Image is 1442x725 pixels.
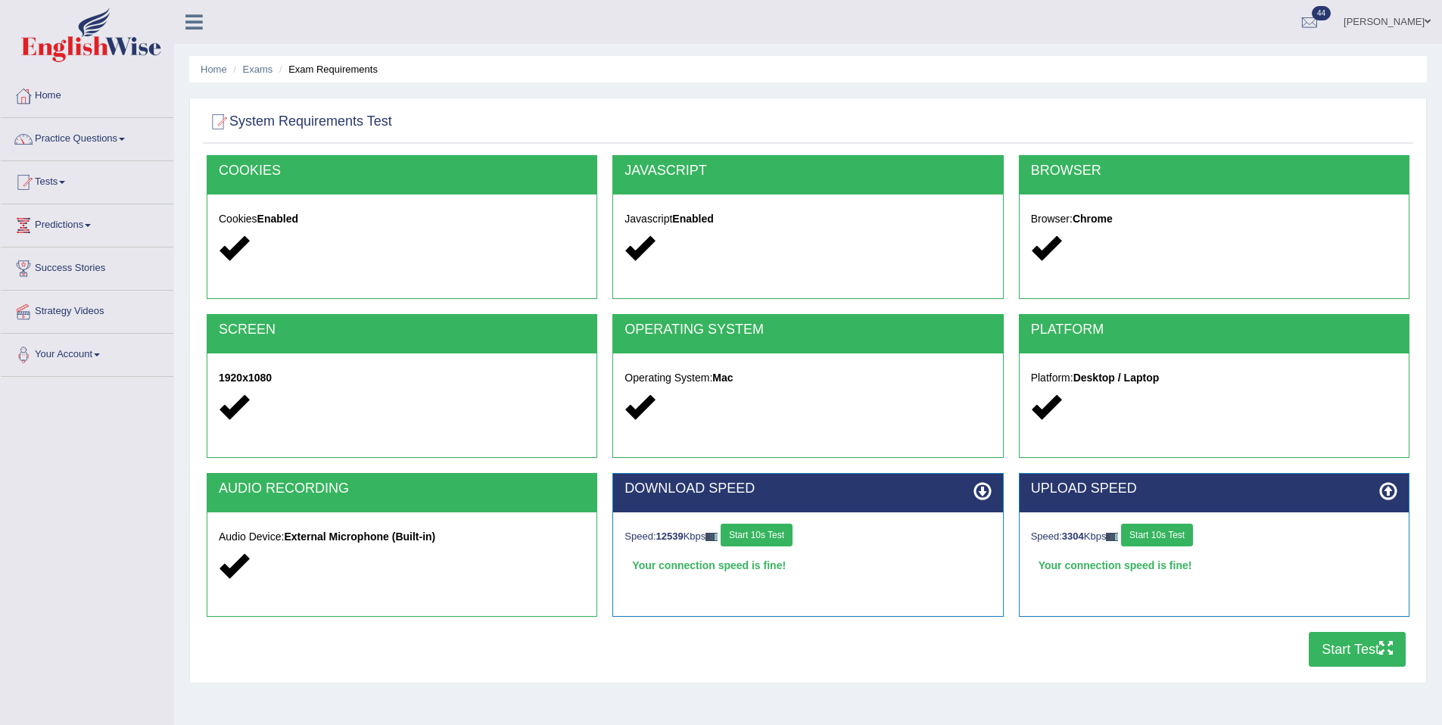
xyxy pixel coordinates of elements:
a: Predictions [1,204,173,242]
button: Start 10s Test [1121,524,1193,546]
h5: Operating System: [624,372,991,384]
img: ajax-loader-fb-connection.gif [1106,533,1118,541]
button: Start 10s Test [721,524,793,546]
h2: UPLOAD SPEED [1031,481,1397,496]
a: Strategy Videos [1,291,173,328]
h2: DOWNLOAD SPEED [624,481,991,496]
strong: External Microphone (Built-in) [284,531,435,543]
h5: Browser: [1031,213,1397,225]
strong: 1920x1080 [219,372,272,384]
div: Speed: Kbps [1031,524,1397,550]
span: 44 [1312,6,1331,20]
h2: COOKIES [219,163,585,179]
h5: Javascript [624,213,991,225]
a: Exams [243,64,273,75]
div: Your connection speed is fine! [624,554,991,577]
strong: Enabled [257,213,298,225]
strong: Enabled [672,213,713,225]
h2: JAVASCRIPT [624,163,991,179]
div: Speed: Kbps [624,524,991,550]
a: Practice Questions [1,118,173,156]
li: Exam Requirements [276,62,378,76]
h5: Platform: [1031,372,1397,384]
strong: 12539 [656,531,684,542]
h2: BROWSER [1031,163,1397,179]
button: Start Test [1309,632,1406,667]
h2: SCREEN [219,322,585,338]
h2: PLATFORM [1031,322,1397,338]
h2: OPERATING SYSTEM [624,322,991,338]
a: Home [201,64,227,75]
h2: System Requirements Test [207,110,392,133]
a: Your Account [1,334,173,372]
strong: Mac [712,372,733,384]
strong: 3304 [1062,531,1084,542]
h5: Cookies [219,213,585,225]
a: Tests [1,161,173,199]
a: Home [1,75,173,113]
strong: Desktop / Laptop [1073,372,1160,384]
h2: AUDIO RECORDING [219,481,585,496]
strong: Chrome [1073,213,1113,225]
div: Your connection speed is fine! [1031,554,1397,577]
a: Success Stories [1,247,173,285]
h5: Audio Device: [219,531,585,543]
img: ajax-loader-fb-connection.gif [705,533,718,541]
